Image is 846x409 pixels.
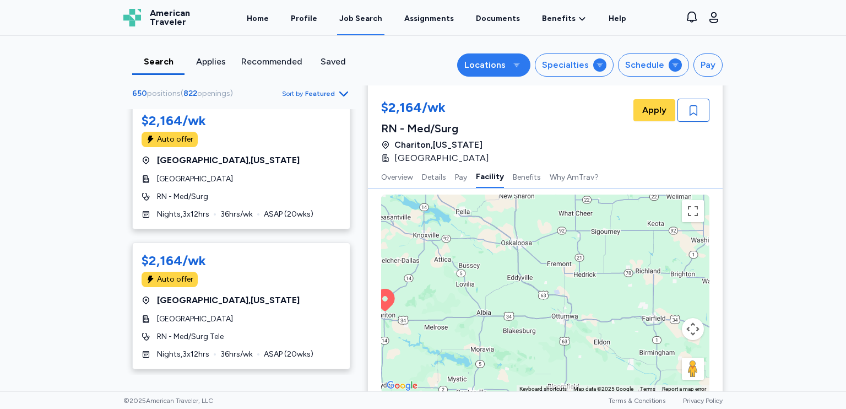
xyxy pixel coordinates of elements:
[137,55,180,68] div: Search
[241,55,302,68] div: Recommended
[618,53,689,77] button: Schedule
[640,386,655,392] a: Terms
[157,154,300,167] span: [GEOGRAPHIC_DATA] , [US_STATE]
[311,55,355,68] div: Saved
[150,9,190,26] span: American Traveler
[282,89,303,98] span: Sort by
[157,274,193,285] div: Auto offer
[157,294,300,307] span: [GEOGRAPHIC_DATA] , [US_STATE]
[142,112,206,130] div: $2,164/wk
[573,386,633,392] span: Map data ©2025 Google
[132,89,147,98] span: 650
[381,99,496,119] div: $2,164/wk
[264,209,313,220] span: ASAP ( 20 wks)
[455,165,467,188] button: Pay
[381,121,496,136] div: RN - Med/Surg
[642,104,666,117] span: Apply
[701,58,715,72] div: Pay
[220,209,253,220] span: 36 hrs/wk
[183,89,197,98] span: 822
[339,13,382,24] div: Job Search
[519,385,567,393] button: Keyboard shortcuts
[609,397,665,405] a: Terms & Conditions
[157,349,209,360] span: Nights , 3 x 12 hrs
[476,165,504,188] button: Facility
[381,165,413,188] button: Overview
[682,318,704,340] button: Map camera controls
[683,397,723,405] a: Privacy Policy
[693,53,723,77] button: Pay
[394,152,489,165] span: [GEOGRAPHIC_DATA]
[384,379,420,393] a: Open this area in Google Maps (opens a new window)
[264,349,313,360] span: ASAP ( 20 wks)
[157,191,208,202] span: RN - Med/Surg
[542,58,589,72] div: Specialties
[542,13,576,24] span: Benefits
[625,58,664,72] div: Schedule
[157,209,209,220] span: Nights , 3 x 12 hrs
[197,89,230,98] span: openings
[157,314,233,325] span: [GEOGRAPHIC_DATA]
[394,138,482,152] span: Chariton , [US_STATE]
[157,174,233,185] span: [GEOGRAPHIC_DATA]
[550,165,599,188] button: Why AmTrav?
[337,1,384,35] a: Job Search
[189,55,232,68] div: Applies
[282,87,350,100] button: Sort byFeatured
[142,252,206,270] div: $2,164/wk
[662,386,706,392] a: Report a map error
[633,99,675,121] button: Apply
[513,165,541,188] button: Benefits
[157,134,193,145] div: Auto offer
[220,349,253,360] span: 36 hrs/wk
[422,165,446,188] button: Details
[147,89,181,98] span: positions
[535,53,614,77] button: Specialties
[305,89,335,98] span: Featured
[123,9,141,26] img: Logo
[464,58,506,72] div: Locations
[123,396,213,405] span: © 2025 American Traveler, LLC
[132,88,237,99] div: ( )
[542,13,587,24] a: Benefits
[457,53,530,77] button: Locations
[384,379,420,393] img: Google
[157,331,224,342] span: RN - Med/Surg Tele
[682,358,704,380] button: Drag Pegman onto the map to open Street View
[682,200,704,222] button: Toggle fullscreen view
